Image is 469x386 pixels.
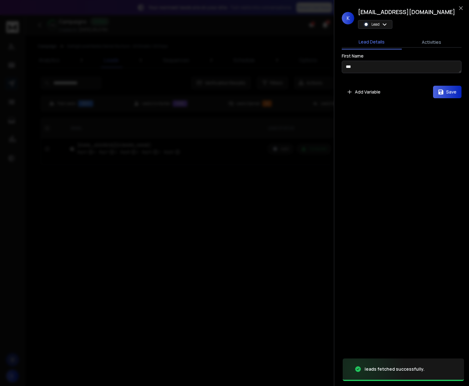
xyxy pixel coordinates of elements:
[342,35,402,49] button: Lead Details
[371,22,380,27] p: Lead
[342,54,364,58] label: First Name
[402,35,462,49] button: Activities
[342,86,386,98] button: Add Variable
[358,8,455,16] h1: [EMAIL_ADDRESS][DOMAIN_NAME]
[342,12,354,24] span: K
[433,86,461,98] button: Save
